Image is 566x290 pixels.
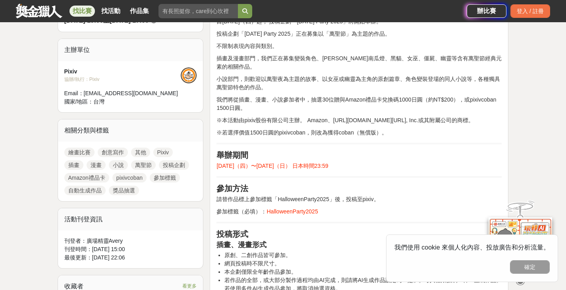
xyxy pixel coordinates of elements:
[64,76,181,83] div: 協辦/執行： Pixiv
[216,207,502,216] p: 參加標籤（必填）：
[510,260,550,274] button: 確定
[159,160,189,170] a: 投稿企劃
[224,251,502,259] li: 原創、二創作品皆可參加。
[216,75,502,92] p: 小說部門，則歡迎以萬聖夜為主題的故事、以女巫或幽靈為主角的原創篇章、角色變裝登場的同人小說等，各種獨具萬聖節特色的作品。
[64,98,94,105] span: 國家/地區：
[131,148,150,157] a: 其他
[58,208,203,230] div: 活動刊登資訊
[109,186,139,195] a: 獎品抽選
[216,116,502,125] p: ※本活動由pixiv股份有限公司主辦。 Amazon、[URL][DOMAIN_NAME][URL], Inc.或其附屬公司的商標。
[64,283,83,290] span: 收藏者
[224,268,502,276] li: 本企劃僅限全年齡作品參加。
[64,186,106,195] a: 自動生成作品
[58,39,203,61] div: 主辦單位
[150,173,180,182] a: 參加標籤
[70,6,95,17] a: 找比賽
[64,245,197,254] div: 刊登時間： [DATE] 15:00
[216,54,502,71] p: 插畫及漫畫部門，我們正在募集變裝角色、[PERSON_NAME]南瓜燈、黑貓、女巫、僵屍、幽靈等含有萬聖節經典元素的相關作品。
[64,148,95,157] a: 繪畫比賽
[467,4,506,18] a: 辦比賽
[109,160,128,170] a: 小說
[394,244,550,251] span: 我們使用 cookie 來個人化內容、投放廣告和分析流量。
[267,208,318,215] span: HalloweenParty2025
[216,195,502,204] p: 請替作品標上參加標籤「HalloweenParty2025」後，投稿至pixiv。
[216,129,502,137] p: ※若選擇價值1500日圓的pixivcoban，則改為獲得coban（無償版）。
[110,17,149,24] span: [DATE] 17:00
[489,217,552,270] img: d2146d9a-e6f6-4337-9592-8cefde37ba6b.png
[103,17,110,24] span: 至
[216,42,502,50] p: 不限制表現內容與類別。
[112,173,147,182] a: pixivcoban
[131,160,156,170] a: 萬聖節
[216,230,248,238] strong: 投稿形式
[216,30,502,38] p: 投稿企劃「[DATE] Party 2025」正在募集以「萬聖節」為主題的作品。
[64,237,197,245] div: 刊登者： 廣場精靈Avery
[224,259,502,268] li: 網頁投稿時不限尺寸。
[93,98,104,105] span: 台灣
[216,151,248,159] strong: 舉辦期間
[216,241,267,249] strong: 插畫、漫畫形式
[64,17,103,24] span: [DATE] 15:00
[64,89,181,98] div: Email： [EMAIL_ADDRESS][DOMAIN_NAME]
[64,160,83,170] a: 插畫
[98,6,124,17] a: 找活動
[216,96,502,112] p: 我們將從插畫、漫畫、小說參加者中，抽選30位贈與Amazon禮品卡兌換碼1000日圓（約NT$200），或pixivcoban 1500日圓。
[216,184,248,193] strong: 參加方法
[58,119,203,142] div: 相關分類與標籤
[510,4,550,18] div: 登入 / 註冊
[127,6,152,17] a: 作品集
[64,254,197,262] div: 最後更新： [DATE] 22:06
[98,148,128,157] a: 創意寫作
[64,67,181,76] div: Pixiv
[64,173,109,182] a: Amazon禮品卡
[216,163,328,169] span: [DATE]（四）〜[DATE]（日） 日本時間23:59
[87,160,106,170] a: 漫畫
[158,4,238,18] input: 有長照挺你，care到心坎裡！青春出手，拍出照顧 影音徵件活動
[153,148,173,157] a: Pixiv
